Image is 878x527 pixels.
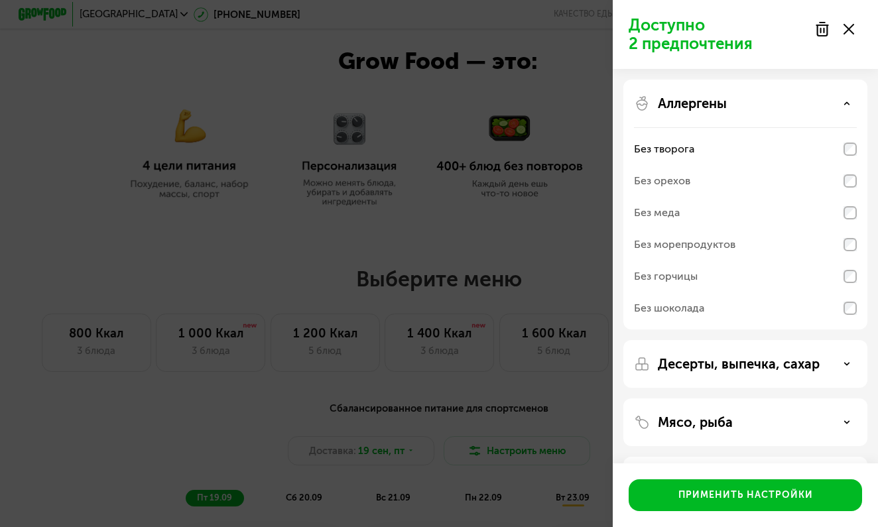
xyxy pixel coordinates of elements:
[658,414,733,430] p: Мясо, рыба
[634,141,694,157] div: Без творога
[634,300,704,316] div: Без шоколада
[634,268,698,284] div: Без горчицы
[634,205,680,221] div: Без меда
[658,356,820,372] p: Десерты, выпечка, сахар
[629,479,862,511] button: Применить настройки
[629,16,806,53] p: Доступно 2 предпочтения
[634,173,690,189] div: Без орехов
[634,237,735,253] div: Без морепродуктов
[678,489,813,502] div: Применить настройки
[658,95,727,111] p: Аллергены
